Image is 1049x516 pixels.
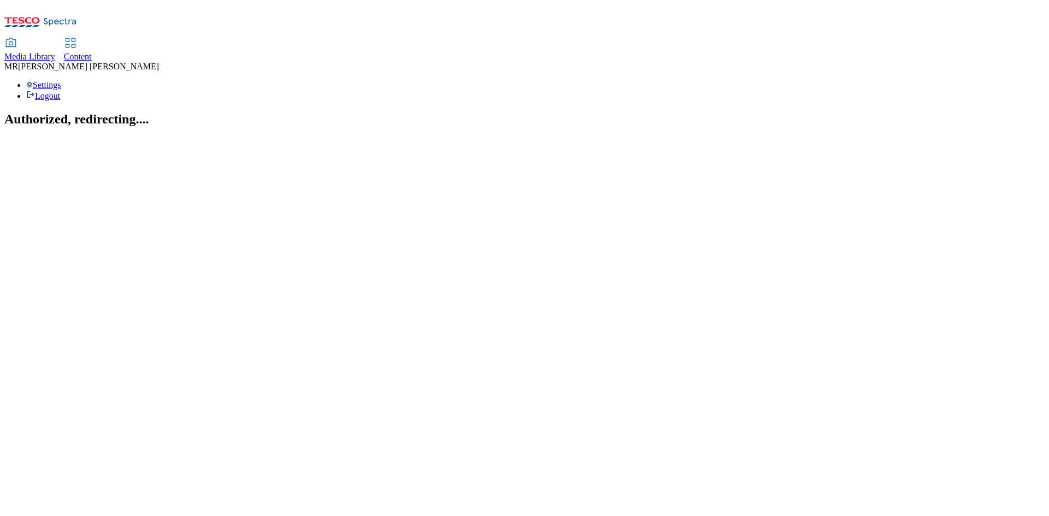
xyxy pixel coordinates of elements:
a: Settings [26,80,61,90]
h2: Authorized, redirecting.... [4,112,1045,127]
span: Media Library [4,52,55,61]
a: Media Library [4,39,55,62]
span: [PERSON_NAME] [PERSON_NAME] [18,62,159,71]
a: Logout [26,91,60,100]
span: MR [4,62,18,71]
a: Content [64,39,92,62]
span: Content [64,52,92,61]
